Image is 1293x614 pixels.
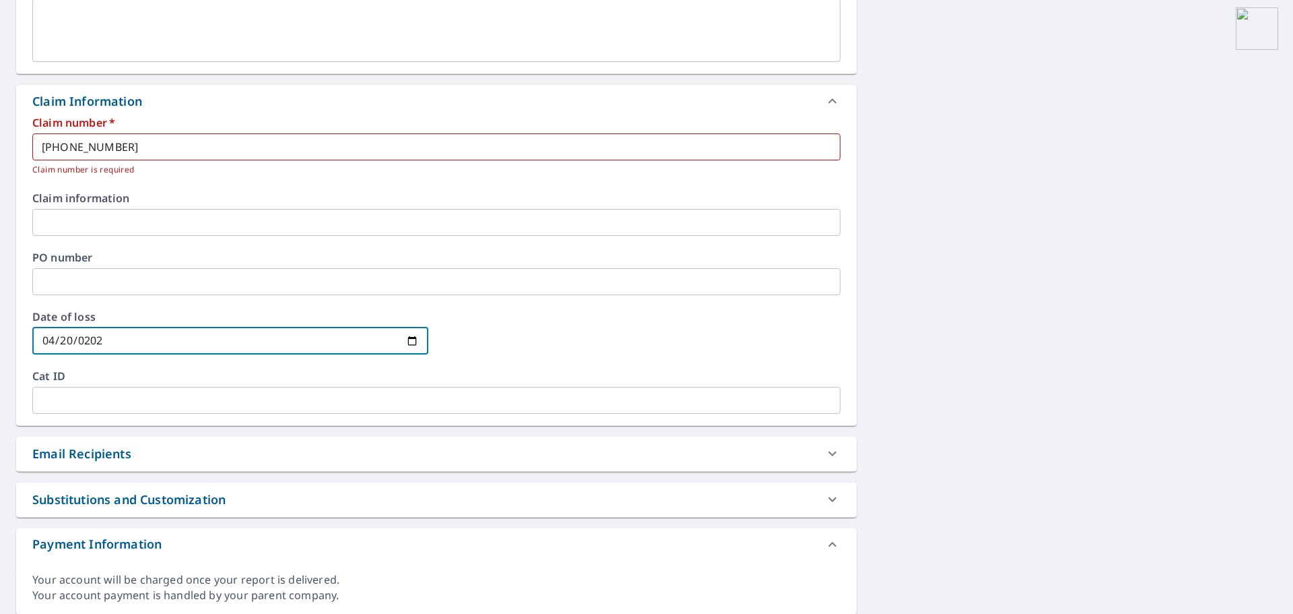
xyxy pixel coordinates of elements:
div: Email Recipients [16,437,857,471]
div: Your account payment is handled by your parent company. [32,588,840,603]
label: Claim information [32,193,840,204]
div: Payment Information [16,528,857,561]
div: Substitutions and Customization [16,483,857,517]
div: Payment Information [32,535,162,553]
p: Claim number is required [32,163,831,177]
div: Claim Information [32,92,142,111]
div: Substitutions and Customization [32,491,226,509]
div: Email Recipients [32,445,131,463]
label: Claim number [32,117,840,128]
label: Cat ID [32,371,840,381]
img: icon128gray.png [7,7,50,50]
div: Your account will be charged once your report is delivered. [32,572,840,588]
label: Date of loss [32,311,428,322]
label: PO number [32,252,840,263]
div: Claim Information [16,85,857,117]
